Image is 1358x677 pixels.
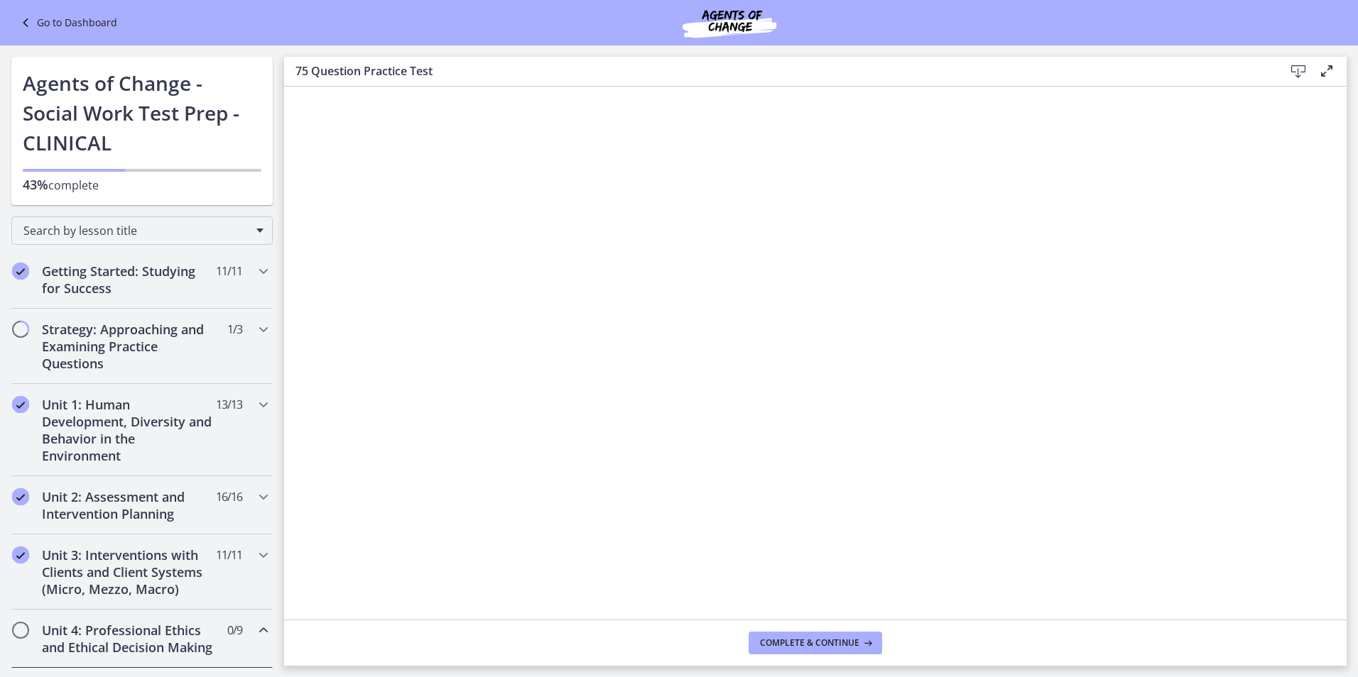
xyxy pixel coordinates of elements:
i: Completed [12,488,29,505]
h2: Strategy: Approaching and Examining Practice Questions [42,321,215,372]
span: Search by lesson title [23,223,249,238]
h2: Getting Started: Studying for Success [42,263,215,297]
span: 16 / 16 [216,488,242,505]
span: 0 / 9 [227,622,242,639]
span: 1 / 3 [227,321,242,338]
h2: Unit 1: Human Development, Diversity and Behavior in the Environment [42,396,215,464]
h2: Unit 2: Assessment and Intervention Planning [42,488,215,522]
h2: Unit 4: Professional Ethics and Ethical Decision Making [42,622,215,656]
i: Completed [12,263,29,280]
h2: Unit 3: Interventions with Clients and Client Systems (Micro, Mezzo, Macro) [42,546,215,598]
p: complete [23,176,261,194]
h1: Agents of Change - Social Work Test Prep - CLINICAL [23,68,261,158]
i: Completed [12,396,29,413]
h3: 75 Question Practice Test [295,62,1261,79]
span: 11 / 11 [216,263,242,280]
span: Complete & continue [760,637,859,649]
i: Completed [12,546,29,563]
img: Agents of Change [644,6,815,40]
span: 43% [23,176,48,193]
span: 11 / 11 [216,546,242,563]
span: 13 / 13 [216,396,242,413]
a: Go to Dashboard [17,14,117,31]
button: Complete & continue [749,632,882,654]
div: Search by lesson title [11,216,273,245]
